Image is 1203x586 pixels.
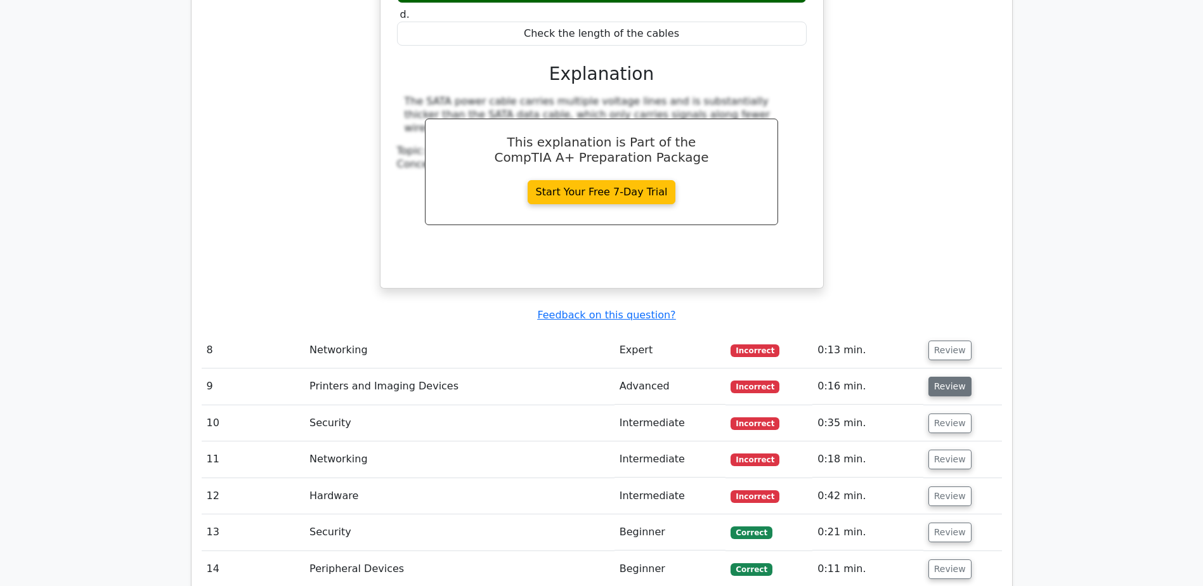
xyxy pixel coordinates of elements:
div: Concept: [397,158,807,171]
td: Intermediate [615,441,726,478]
td: Printers and Imaging Devices [304,368,615,405]
td: Security [304,405,615,441]
td: Beginner [615,514,726,550]
td: 0:18 min. [812,441,923,478]
td: 0:42 min. [812,478,923,514]
button: Review [928,559,972,579]
td: Advanced [615,368,726,405]
td: 12 [202,478,305,514]
td: 8 [202,332,305,368]
h3: Explanation [405,63,799,85]
td: 0:21 min. [812,514,923,550]
button: Review [928,377,972,396]
button: Review [928,486,972,506]
button: Review [928,413,972,433]
td: 0:35 min. [812,405,923,441]
button: Review [928,523,972,542]
a: Feedback on this question? [537,309,675,321]
button: Review [928,450,972,469]
td: Hardware [304,478,615,514]
span: Correct [731,526,772,539]
div: The SATA power cable carries multiple voltage lines and is substantially thicker than the SATA da... [405,95,799,134]
span: Incorrect [731,453,779,466]
a: Start Your Free 7-Day Trial [528,180,676,204]
td: Intermediate [615,405,726,441]
div: Check the length of the cables [397,22,807,46]
td: 10 [202,405,305,441]
span: Incorrect [731,490,779,503]
button: Review [928,341,972,360]
span: Incorrect [731,417,779,430]
td: 13 [202,514,305,550]
td: Expert [615,332,726,368]
td: 9 [202,368,305,405]
td: Intermediate [615,478,726,514]
div: Topic: [397,145,807,158]
span: d. [400,8,410,20]
td: 0:16 min. [812,368,923,405]
span: Incorrect [731,344,779,357]
td: Networking [304,332,615,368]
td: Networking [304,441,615,478]
td: 11 [202,441,305,478]
span: Correct [731,563,772,576]
span: Incorrect [731,381,779,393]
td: 0:13 min. [812,332,923,368]
td: Security [304,514,615,550]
